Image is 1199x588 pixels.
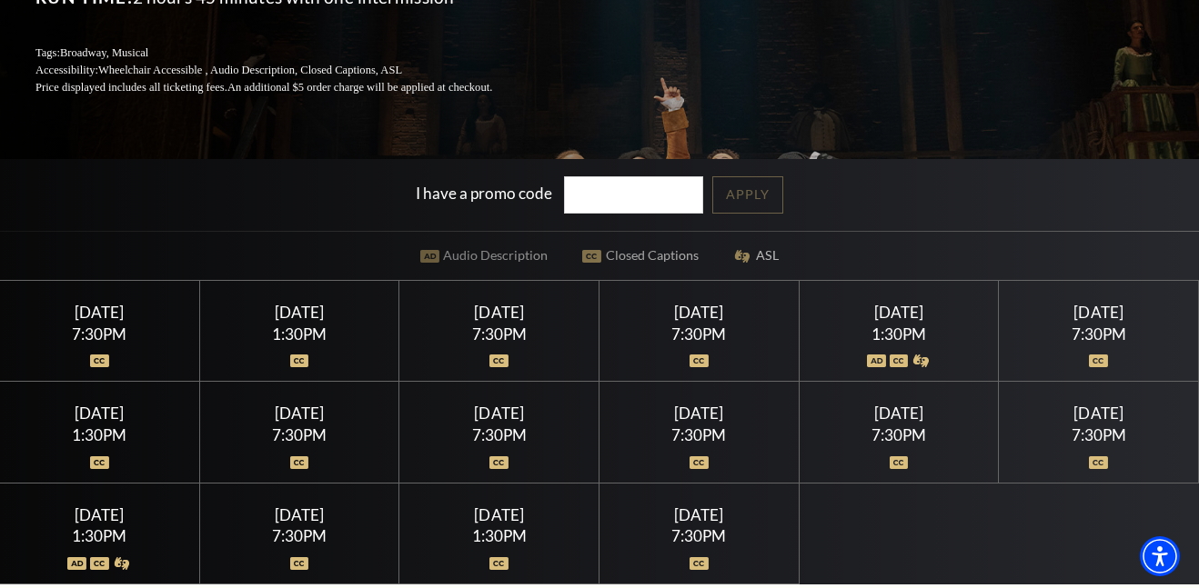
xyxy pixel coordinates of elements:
div: 1:30PM [221,326,377,342]
p: Accessibility: [35,62,536,79]
div: 7:30PM [1021,326,1176,342]
div: 1:30PM [22,427,177,443]
div: 7:30PM [421,326,577,342]
div: [DATE] [221,303,377,322]
div: [DATE] [1021,404,1176,423]
div: [DATE] [621,404,777,423]
div: [DATE] [1021,303,1176,322]
div: [DATE] [421,404,577,423]
p: Tags: [35,45,536,62]
div: 7:30PM [421,427,577,443]
div: 7:30PM [1021,427,1176,443]
span: An additional $5 order charge will be applied at checkout. [227,81,492,94]
div: [DATE] [821,404,976,423]
div: 7:30PM [22,326,177,342]
div: [DATE] [22,505,177,524]
div: [DATE] [221,505,377,524]
div: 1:30PM [821,326,976,342]
div: 7:30PM [221,528,377,543]
div: Accessibility Menu [1140,536,1180,576]
div: [DATE] [621,303,777,322]
div: [DATE] [621,505,777,524]
div: 7:30PM [221,427,377,443]
div: 1:30PM [421,528,577,543]
div: [DATE] [421,505,577,524]
div: 7:30PM [621,326,777,342]
div: [DATE] [221,404,377,423]
div: [DATE] [421,303,577,322]
div: [DATE] [821,303,976,322]
div: 7:30PM [821,427,976,443]
span: Wheelchair Accessible , Audio Description, Closed Captions, ASL [98,64,402,76]
div: [DATE] [22,303,177,322]
div: 7:30PM [621,528,777,543]
div: 7:30PM [621,427,777,443]
div: [DATE] [22,404,177,423]
p: Price displayed includes all ticketing fees. [35,79,536,96]
label: I have a promo code [416,184,552,203]
div: 1:30PM [22,528,177,543]
span: Broadway, Musical [60,46,148,59]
